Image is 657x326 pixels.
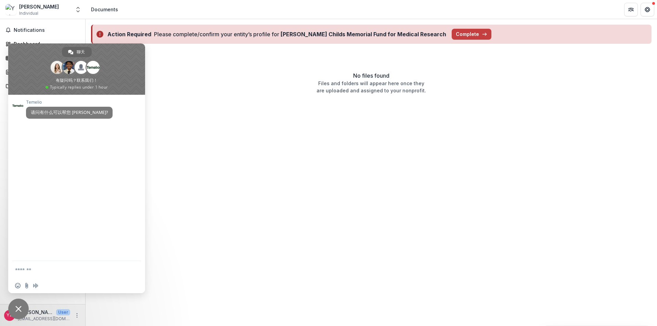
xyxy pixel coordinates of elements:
p: User [56,309,70,315]
a: Proposals [3,66,82,78]
span: Temelio [26,100,113,105]
span: 请问有什么可以帮您 [PERSON_NAME]? [31,109,108,115]
span: 录制音频信息 [33,283,38,288]
div: Yutao Zhao [7,313,13,317]
img: Yutao Zhao [5,4,16,15]
div: Action Required [107,30,151,38]
textarea: 输入你的信息… [15,267,123,273]
div: 聊天 [62,47,92,57]
strong: [PERSON_NAME] Childs Memorial Fund for Medical Research [281,31,446,38]
button: Partners [624,3,638,16]
button: More [73,311,81,320]
nav: breadcrumb [88,4,121,14]
div: Documents [91,6,118,13]
span: Notifications [14,27,80,33]
button: Notifications [3,25,82,36]
p: [EMAIL_ADDRESS][DOMAIN_NAME] [18,316,70,322]
span: 聊天 [77,47,85,57]
div: Please complete/confirm your entity’s profile for [154,30,446,38]
button: Get Help [641,3,654,16]
p: No files found [353,71,389,80]
a: Tasks [3,52,82,64]
span: 插入表情符号 [15,283,21,288]
div: [PERSON_NAME] [19,3,59,10]
div: Dashboard [14,40,77,48]
p: [PERSON_NAME] [18,309,53,316]
p: Files and folders will appear here once they are uploaded and assigned to your nonprofit. [317,80,426,94]
button: Complete [452,29,491,40]
div: 关闭聊天 [8,299,29,319]
a: Documents [3,80,82,92]
button: Open entity switcher [73,3,83,16]
span: Individual [19,10,38,16]
a: Dashboard [3,38,82,50]
span: 发送文件 [24,283,29,288]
